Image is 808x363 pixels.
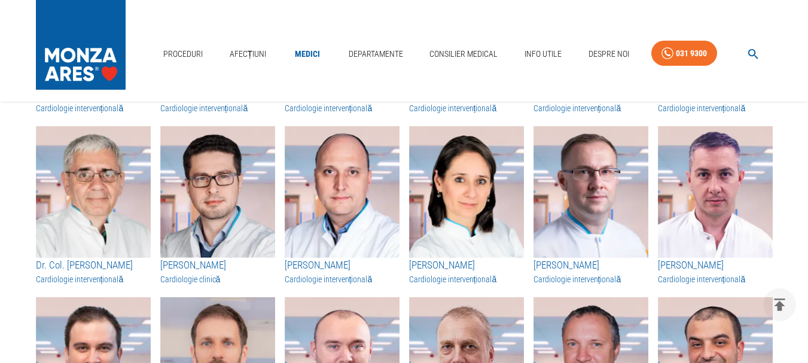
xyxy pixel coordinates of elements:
[36,258,151,285] a: Dr. Col. [PERSON_NAME]Cardiologie intervențională
[36,258,151,273] h3: Dr. Col. [PERSON_NAME]
[425,42,502,66] a: Consilier Medical
[658,126,773,258] img: Dr. Bogdan Duțu
[520,42,566,66] a: Info Utile
[36,102,151,114] h3: Cardiologie intervențională
[533,258,648,273] h3: [PERSON_NAME]
[409,273,524,285] h3: Cardiologie intervențională
[285,258,400,285] a: [PERSON_NAME]Cardiologie intervențională
[160,273,275,285] h3: Cardiologie clinică
[409,258,524,273] h3: [PERSON_NAME]
[533,258,648,285] a: [PERSON_NAME]Cardiologie intervențională
[36,126,151,258] img: Dr. Col. Ionel Droc
[160,258,275,285] a: [PERSON_NAME]Cardiologie clinică
[285,102,400,114] h3: Cardiologie intervențională
[533,102,648,114] h3: Cardiologie intervențională
[658,258,773,273] h3: [PERSON_NAME]
[651,41,717,66] a: 031 9300
[344,42,408,66] a: Departamente
[225,42,272,66] a: Afecțiuni
[160,102,275,114] h3: Cardiologie intervențională
[409,126,524,258] img: Dr. Măriuca Nicotera
[533,126,648,258] img: Dr. Florin Matei
[160,126,275,258] img: Dr. Ionut Stanca
[158,42,208,66] a: Proceduri
[285,258,400,273] h3: [PERSON_NAME]
[285,273,400,285] h3: Cardiologie intervențională
[160,258,275,273] h3: [PERSON_NAME]
[285,126,400,258] img: Dr. Adrian Bucșă
[533,273,648,285] h3: Cardiologie intervențională
[658,273,773,285] h3: Cardiologie intervențională
[409,258,524,285] a: [PERSON_NAME]Cardiologie intervențională
[409,102,524,114] h3: Cardiologie intervențională
[36,273,151,285] h3: Cardiologie intervențională
[676,46,707,61] div: 031 9300
[763,288,796,321] button: delete
[658,102,773,114] h3: Cardiologie intervențională
[584,42,634,66] a: Despre Noi
[288,42,327,66] a: Medici
[658,258,773,285] a: [PERSON_NAME]Cardiologie intervențională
